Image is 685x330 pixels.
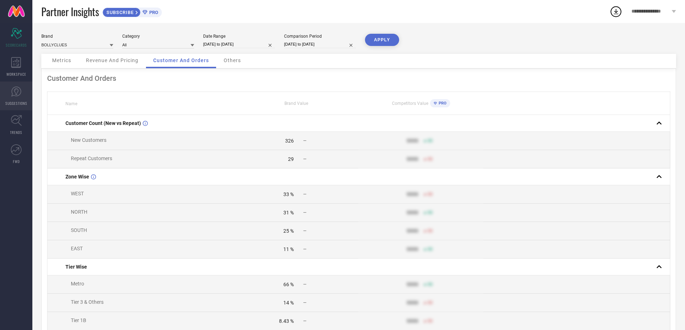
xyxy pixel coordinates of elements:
span: PRO [147,10,158,15]
span: Metro [71,281,84,287]
span: Tier 1B [71,317,86,323]
div: 9999 [407,246,418,252]
div: 9999 [407,228,418,234]
span: 50 [428,247,433,252]
span: EAST [71,246,83,251]
span: Name [65,101,77,106]
div: Date Range [203,34,275,39]
div: 66 % [283,282,294,287]
span: 50 [428,192,433,197]
span: — [303,300,306,305]
input: Select comparison period [284,41,356,48]
div: 9999 [407,282,418,287]
span: WORKSPACE [6,71,26,77]
div: Category [122,34,194,39]
span: SUGGESTIONS [5,101,27,106]
span: 50 [428,282,433,287]
div: 33 % [283,191,294,197]
input: Select date range [203,41,275,48]
div: 9999 [407,318,418,324]
span: SCORECARDS [6,42,27,48]
span: New Customers [71,137,106,143]
span: Customer Count (New vs Repeat) [65,120,141,126]
span: 50 [428,210,433,215]
div: 9999 [407,300,418,306]
div: Comparison Period [284,34,356,39]
span: Tier 3 & Others [71,299,104,305]
span: — [303,282,306,287]
span: Brand Value [284,101,308,106]
span: — [303,138,306,143]
span: — [303,319,306,324]
span: TRENDS [10,130,22,135]
span: — [303,228,306,233]
div: 25 % [283,228,294,234]
span: SUBSCRIBE [103,10,136,15]
span: Zone Wise [65,174,89,180]
div: Open download list [609,5,622,18]
span: NORTH [71,209,87,215]
div: 9999 [407,156,418,162]
span: PRO [437,101,447,106]
div: 326 [285,138,294,144]
span: Others [224,57,241,63]
div: 29 [288,156,294,162]
span: Competitors Value [392,101,428,106]
span: Tier Wise [65,264,87,270]
div: 31 % [283,210,294,215]
span: — [303,210,306,215]
span: 50 [428,228,433,233]
span: 50 [428,300,433,305]
span: 50 [428,138,433,143]
span: SOUTH [71,227,87,233]
div: 8.43 % [279,318,294,324]
span: FWD [13,159,20,164]
div: 14 % [283,300,294,306]
a: SUBSCRIBEPRO [102,6,162,17]
button: APPLY [365,34,399,46]
span: Repeat Customers [71,155,112,161]
div: 9999 [407,138,418,144]
span: 50 [428,319,433,324]
span: Customer And Orders [153,57,209,63]
div: 9999 [407,210,418,215]
span: — [303,192,306,197]
div: Customer And Orders [47,74,670,83]
span: 50 [428,157,433,162]
div: 11 % [283,246,294,252]
div: 9999 [407,191,418,197]
span: WEST [71,191,84,196]
span: Revenue And Pricing [86,57,138,63]
span: Partner Insights [41,4,99,19]
span: — [303,247,306,252]
span: — [303,157,306,162]
span: Metrics [52,57,71,63]
div: Brand [41,34,113,39]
